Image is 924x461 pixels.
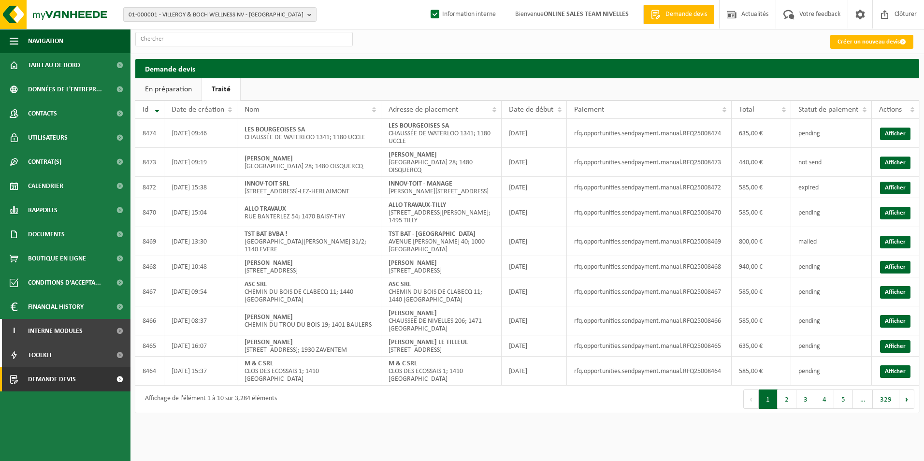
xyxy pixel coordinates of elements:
td: rfq.opportunities.sendpayment.manual.RFQ25008474 [567,119,732,148]
a: Afficher [880,261,910,274]
strong: ALLO TRAVAUX [245,205,286,213]
td: CLOS DES ECOSSAIS 1; 1410 [GEOGRAPHIC_DATA] [237,357,381,386]
span: Calendrier [28,174,63,198]
td: 635,00 € [732,335,791,357]
td: [DATE] [502,277,567,306]
strong: [PERSON_NAME] LE TILLEUL [389,339,468,346]
td: 8468 [135,256,164,277]
a: Afficher [880,286,910,299]
strong: [PERSON_NAME] [245,155,293,162]
td: 635,00 € [732,119,791,148]
span: Rapports [28,198,58,222]
td: [DATE] [502,177,567,198]
td: 440,00 € [732,148,791,177]
td: CHAUSSÉE DE WATERLOO 1341; 1180 UCCLE [381,119,502,148]
td: [DATE] [502,119,567,148]
td: [DATE] [502,198,567,227]
span: Date de création [172,106,224,114]
td: [DATE] [502,148,567,177]
td: 585,00 € [732,357,791,386]
div: Affichage de l'élément 1 à 10 sur 3,284 éléments [140,390,277,408]
span: Navigation [28,29,63,53]
strong: ASC SRL [245,281,267,288]
strong: INNOV-TOIT SRL [245,180,289,187]
td: 585,00 € [732,277,791,306]
span: Données de l'entrepr... [28,77,102,101]
a: Afficher [880,207,910,219]
button: Previous [743,389,759,409]
button: 4 [815,389,834,409]
td: [DATE] [502,227,567,256]
td: 8464 [135,357,164,386]
td: [DATE] 09:46 [164,119,237,148]
a: Afficher [880,236,910,248]
td: 585,00 € [732,306,791,335]
span: Contrat(s) [28,150,61,174]
span: pending [798,130,820,137]
a: Demande devis [643,5,714,24]
td: rfq.opportunities.sendpayment.manual.RFQ25008468 [567,256,732,277]
span: not send [798,159,822,166]
td: 940,00 € [732,256,791,277]
span: Documents [28,222,65,246]
td: CHEMIN DU BOIS DE CLABECQ 11; 1440 [GEOGRAPHIC_DATA] [381,277,502,306]
td: [STREET_ADDRESS] [381,335,502,357]
td: rfq.opportunities.sendpayment.manual.RFQ25008470 [567,198,732,227]
td: [DATE] 15:37 [164,357,237,386]
a: Créer un nouveau devis [830,35,913,49]
td: [DATE] 09:19 [164,148,237,177]
span: pending [798,288,820,296]
td: [DATE] 15:38 [164,177,237,198]
span: pending [798,343,820,350]
td: [STREET_ADDRESS] [237,256,381,277]
td: CHAUSSÉE DE WATERLOO 1341; 1180 UCCLE [237,119,381,148]
span: expired [798,184,819,191]
span: Contacts [28,101,57,126]
span: Demande devis [28,367,76,391]
strong: TST BAT - [GEOGRAPHIC_DATA] [389,230,476,238]
td: rfq.opportunities.sendpayment.manual.RFQ25008469 [567,227,732,256]
span: Toolkit [28,343,52,367]
a: En préparation [135,78,202,101]
td: 8473 [135,148,164,177]
a: Traité [202,78,240,101]
strong: M & C SRL [389,360,417,367]
label: Information interne [429,7,496,22]
span: Financial History [28,295,84,319]
strong: [PERSON_NAME] [245,339,293,346]
span: Demande devis [663,10,709,19]
td: rfq.opportunities.sendpayment.manual.RFQ25008466 [567,306,732,335]
button: 2 [778,389,796,409]
span: Id [143,106,148,114]
strong: [PERSON_NAME] [245,314,293,321]
td: 800,00 € [732,227,791,256]
span: Actions [879,106,902,114]
strong: INNOV-TOIT - MANAGE [389,180,452,187]
button: 3 [796,389,815,409]
a: Afficher [880,340,910,353]
button: 329 [873,389,899,409]
td: [GEOGRAPHIC_DATA] 28; 1480 OISQUERCQ [381,148,502,177]
td: [DATE] [502,306,567,335]
td: CLOS DES ECOSSAIS 1; 1410 [GEOGRAPHIC_DATA] [381,357,502,386]
td: [DATE] 13:30 [164,227,237,256]
strong: ALLO TRAVAUX-TILLY [389,202,446,209]
td: 8467 [135,277,164,306]
td: rfq.opportunities.sendpayment.manual.RFQ25008472 [567,177,732,198]
input: Chercher [135,32,353,46]
span: Total [739,106,754,114]
a: Afficher [880,128,910,140]
td: rfq.opportunities.sendpayment.manual.RFQ25008464 [567,357,732,386]
td: [STREET_ADDRESS][PERSON_NAME]; 1495 TILLY [381,198,502,227]
strong: [PERSON_NAME] [389,259,437,267]
a: Afficher [880,315,910,328]
span: Paiement [574,106,604,114]
td: CHEMIN DU BOIS DE CLABECQ 11; 1440 [GEOGRAPHIC_DATA] [237,277,381,306]
span: pending [798,209,820,216]
span: Statut de paiement [798,106,858,114]
td: [DATE] 08:37 [164,306,237,335]
td: rfq.opportunities.sendpayment.manual.RFQ25008465 [567,335,732,357]
span: pending [798,317,820,325]
td: RUE BANTERLEZ 54; 1470 BAISY-THY [237,198,381,227]
span: mailed [798,238,817,245]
